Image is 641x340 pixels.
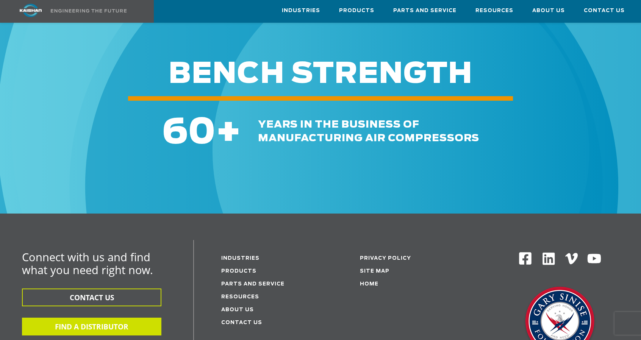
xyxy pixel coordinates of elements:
a: Parts and Service [393,0,457,21]
span: years in the business of manufacturing air compressors [258,120,479,143]
a: Products [221,269,256,274]
img: kaishan logo [2,4,59,17]
a: Parts and service [221,282,285,287]
a: Home [360,282,378,287]
img: Vimeo [565,253,578,264]
button: CONTACT US [22,289,161,306]
a: Privacy Policy [360,256,411,261]
span: About Us [532,6,565,15]
a: Industries [282,0,320,21]
a: Resources [221,295,259,299]
span: Connect with us and find what you need right now. [22,250,153,277]
img: Facebook [518,251,532,265]
a: Industries [221,256,260,261]
img: Engineering the future [51,9,127,12]
a: Resources [475,0,513,21]
span: Parts and Service [393,6,457,15]
span: Contact Us [584,6,625,15]
span: Products [339,6,374,15]
img: Youtube [587,251,602,266]
a: Contact Us [584,0,625,21]
span: Industries [282,6,320,15]
span: 60 [162,115,216,150]
a: Products [339,0,374,21]
a: Site Map [360,269,389,274]
button: FIND A DISTRIBUTOR [22,318,161,335]
span: + [216,115,241,150]
span: Resources [475,6,513,15]
a: About Us [532,0,565,21]
img: Linkedin [541,251,556,266]
a: Contact Us [221,320,262,325]
a: About Us [221,307,254,312]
